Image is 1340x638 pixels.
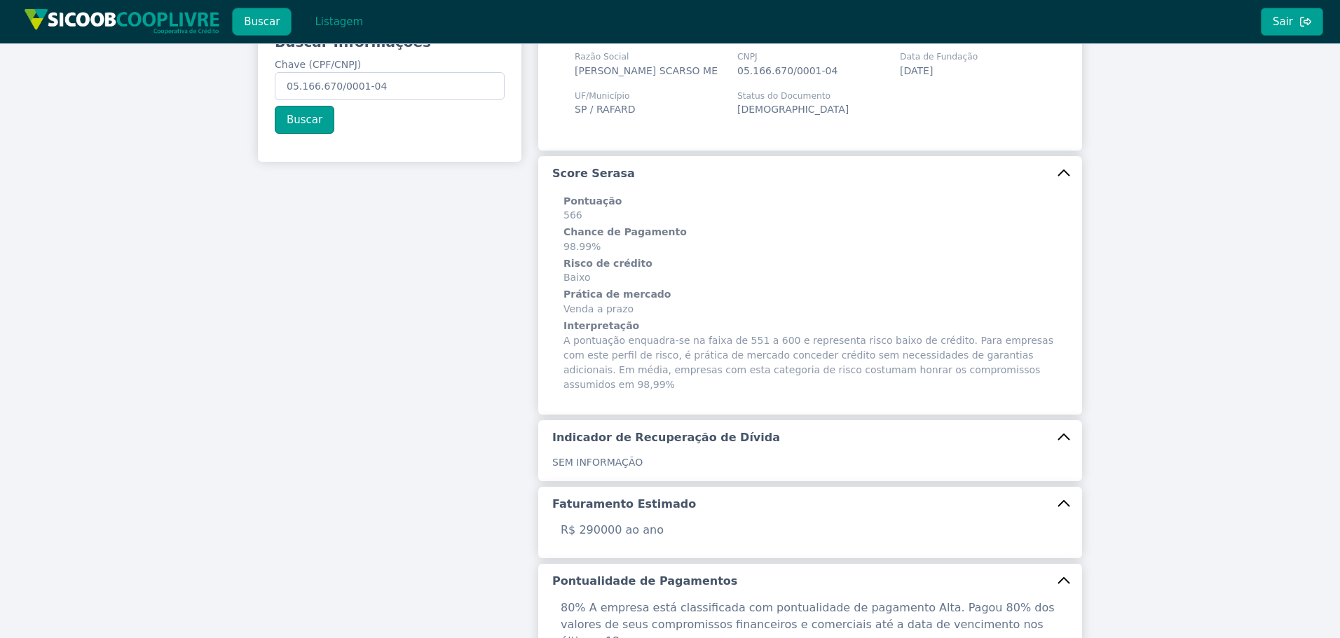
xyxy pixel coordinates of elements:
[563,195,1057,223] span: 566
[275,106,334,134] button: Buscar
[575,50,718,63] span: Razão Social
[563,226,1057,240] h6: Chance de Pagamento
[552,497,696,512] h5: Faturamento Estimado
[275,59,361,70] span: Chave (CPF/CNPJ)
[563,195,1057,209] h6: Pontuação
[563,226,1057,254] span: 98.99%
[563,257,1057,286] span: Baixo
[1261,8,1323,36] button: Sair
[575,104,636,115] span: SP / RAFARD
[538,564,1082,599] button: Pontualidade de Pagamentos
[563,319,1057,333] h6: Interpretação
[900,65,933,76] span: [DATE]
[737,104,849,115] span: [DEMOGRAPHIC_DATA]
[552,166,635,181] h5: Score Serasa
[563,257,1057,271] h6: Risco de crédito
[575,65,718,76] span: [PERSON_NAME] SCARSO ME
[552,574,737,589] h5: Pontualidade de Pagamentos
[737,50,837,63] span: CNPJ
[303,8,375,36] button: Listagem
[232,8,292,36] button: Buscar
[275,72,505,100] input: Chave (CPF/CNPJ)
[552,522,1068,539] p: R$ 290000 ao ano
[563,288,1057,302] h6: Prática de mercado
[552,457,643,468] span: SEM INFORMAÇÃO
[737,65,837,76] span: 05.166.670/0001-04
[538,420,1082,455] button: Indicador de Recuperação de Dívida
[575,90,636,102] span: UF/Município
[737,90,849,102] span: Status do Documento
[538,156,1082,191] button: Score Serasa
[538,487,1082,522] button: Faturamento Estimado
[24,8,220,34] img: img/sicoob_cooplivre.png
[552,430,780,445] h5: Indicador de Recuperação de Dívida
[563,288,1057,317] span: Venda a prazo
[900,50,978,63] span: Data de Fundação
[563,319,1057,392] span: A pontuação enquadra-se na faixa de 551 a 600 e representa risco baixo de crédito. Para empresas ...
